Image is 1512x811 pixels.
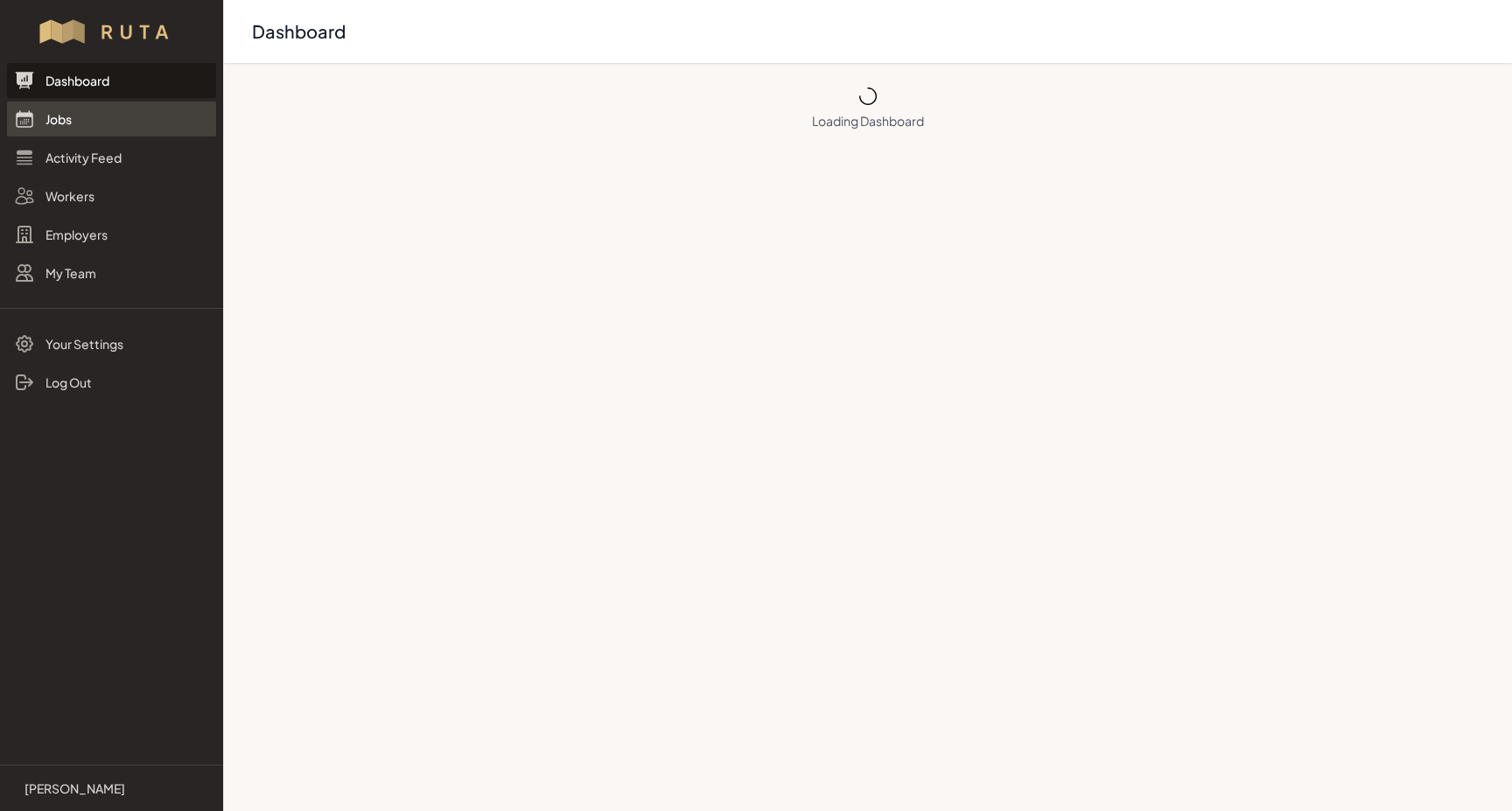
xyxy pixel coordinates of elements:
[37,17,186,45] img: Workflow
[7,217,216,252] a: Employers
[252,19,1470,44] h2: Dashboard
[24,780,125,797] p: [PERSON_NAME]
[7,140,216,175] a: Activity Feed
[7,365,216,400] a: Log Out
[7,255,216,290] a: My Team
[7,101,216,136] a: Jobs
[7,63,216,98] a: Dashboard
[224,112,1512,129] p: Loading Dashboard
[7,178,216,213] a: Workers
[7,326,216,361] a: Your Settings
[14,780,209,797] a: [PERSON_NAME]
